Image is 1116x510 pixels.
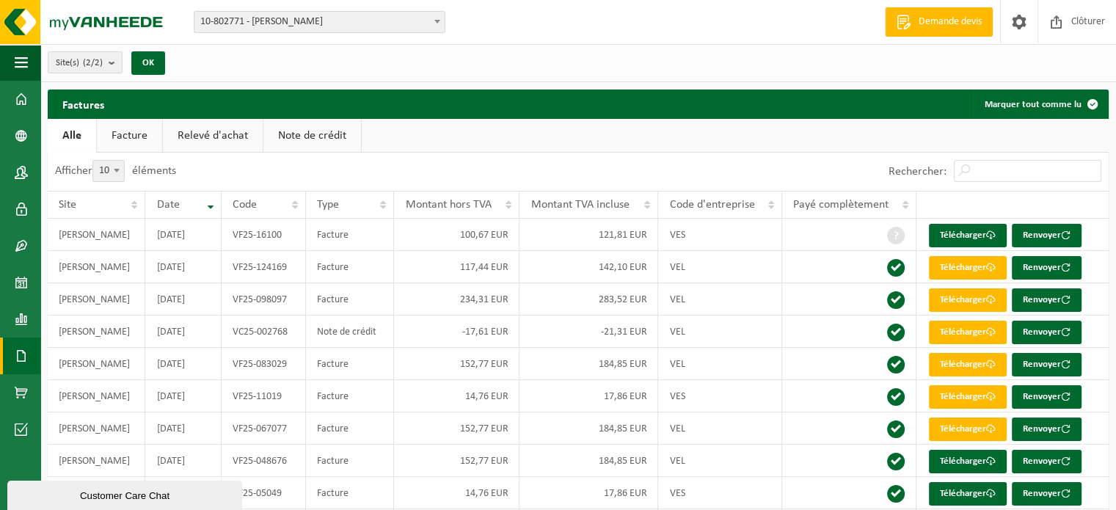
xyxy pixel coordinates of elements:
[306,380,395,412] td: Facture
[519,445,658,477] td: 184,85 EUR
[306,477,395,509] td: Facture
[145,251,222,283] td: [DATE]
[83,58,103,68] count: (2/2)
[306,251,395,283] td: Facture
[145,283,222,316] td: [DATE]
[394,348,519,380] td: 152,77 EUR
[145,348,222,380] td: [DATE]
[1012,418,1082,441] button: Renvoyer
[145,412,222,445] td: [DATE]
[48,51,123,73] button: Site(s)(2/2)
[405,199,491,211] span: Montant hors TVA
[929,385,1007,409] a: Télécharger
[93,161,124,181] span: 10
[48,251,145,283] td: [PERSON_NAME]
[194,12,445,32] span: 10-802771 - PEETERS CEDRIC - BONCELLES
[1012,288,1082,312] button: Renvoyer
[394,316,519,348] td: -17,61 EUR
[306,316,395,348] td: Note de crédit
[929,256,1007,280] a: Télécharger
[48,477,145,509] td: [PERSON_NAME]
[145,219,222,251] td: [DATE]
[222,380,305,412] td: VF25-11019
[519,283,658,316] td: 283,52 EUR
[519,412,658,445] td: 184,85 EUR
[233,199,257,211] span: Code
[915,15,985,29] span: Demande devis
[306,412,395,445] td: Facture
[306,219,395,251] td: Facture
[929,450,1007,473] a: Télécharger
[793,199,889,211] span: Payé complètement
[929,321,1007,344] a: Télécharger
[519,219,658,251] td: 121,81 EUR
[658,348,782,380] td: VEL
[145,380,222,412] td: [DATE]
[222,251,305,283] td: VF25-124169
[222,477,305,509] td: VF25-05049
[1012,321,1082,344] button: Renvoyer
[669,199,754,211] span: Code d'entreprise
[48,380,145,412] td: [PERSON_NAME]
[55,165,176,177] label: Afficher éléments
[1012,353,1082,376] button: Renvoyer
[929,353,1007,376] a: Télécharger
[222,445,305,477] td: VF25-048676
[92,160,125,182] span: 10
[530,199,629,211] span: Montant TVA incluse
[163,119,263,153] a: Relevé d'achat
[889,166,947,178] label: Rechercher:
[519,477,658,509] td: 17,86 EUR
[394,283,519,316] td: 234,31 EUR
[394,219,519,251] td: 100,67 EUR
[929,482,1007,506] a: Télécharger
[394,380,519,412] td: 14,76 EUR
[7,478,245,510] iframe: chat widget
[48,283,145,316] td: [PERSON_NAME]
[131,51,165,75] button: OK
[394,445,519,477] td: 152,77 EUR
[317,199,339,211] span: Type
[394,477,519,509] td: 14,76 EUR
[48,316,145,348] td: [PERSON_NAME]
[519,348,658,380] td: 184,85 EUR
[306,283,395,316] td: Facture
[306,445,395,477] td: Facture
[145,477,222,509] td: [DATE]
[222,316,305,348] td: VC25-002768
[519,251,658,283] td: 142,10 EUR
[658,316,782,348] td: VEL
[48,119,96,153] a: Alle
[519,380,658,412] td: 17,86 EUR
[658,445,782,477] td: VEL
[658,251,782,283] td: VEL
[48,348,145,380] td: [PERSON_NAME]
[222,219,305,251] td: VF25-16100
[306,348,395,380] td: Facture
[929,224,1007,247] a: Télécharger
[145,445,222,477] td: [DATE]
[222,283,305,316] td: VF25-098097
[48,219,145,251] td: [PERSON_NAME]
[194,11,445,33] span: 10-802771 - PEETERS CEDRIC - BONCELLES
[1012,256,1082,280] button: Renvoyer
[222,348,305,380] td: VF25-083029
[1012,224,1082,247] button: Renvoyer
[394,251,519,283] td: 117,44 EUR
[59,199,76,211] span: Site
[97,119,162,153] a: Facture
[56,52,103,74] span: Site(s)
[48,445,145,477] td: [PERSON_NAME]
[222,412,305,445] td: VF25-067077
[658,477,782,509] td: VES
[658,380,782,412] td: VES
[156,199,179,211] span: Date
[48,412,145,445] td: [PERSON_NAME]
[1012,450,1082,473] button: Renvoyer
[929,288,1007,312] a: Télécharger
[1012,482,1082,506] button: Renvoyer
[658,412,782,445] td: VEL
[263,119,361,153] a: Note de crédit
[1012,385,1082,409] button: Renvoyer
